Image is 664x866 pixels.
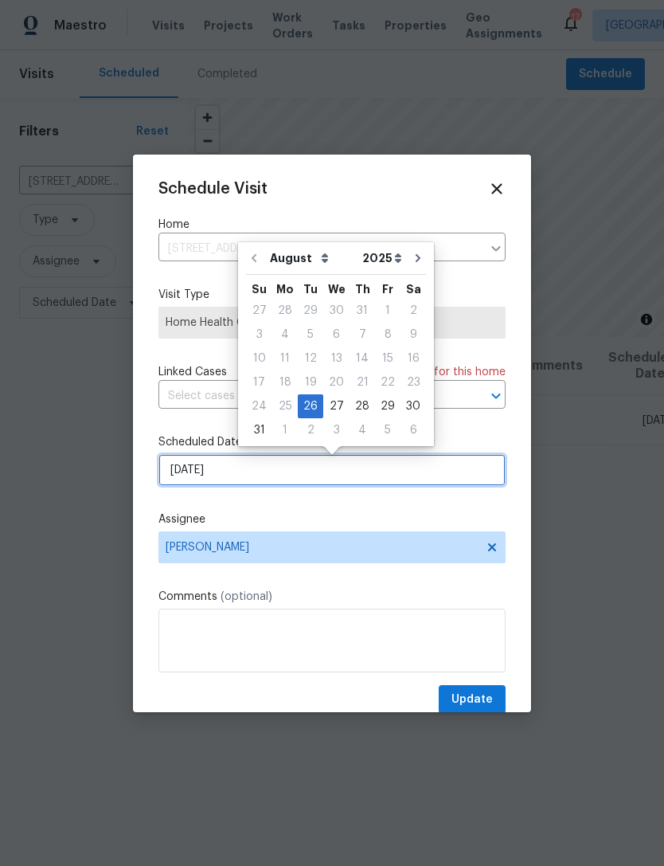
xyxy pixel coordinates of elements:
div: Tue Aug 19 2025 [298,370,323,394]
div: 5 [298,323,323,346]
abbr: Monday [276,284,294,295]
button: Update [439,685,506,715]
div: 8 [375,323,400,346]
div: Fri Aug 08 2025 [375,323,400,347]
div: 3 [323,419,350,441]
label: Comments [158,589,506,605]
div: 10 [246,347,272,370]
div: 31 [350,300,375,322]
div: Fri Sep 05 2025 [375,418,400,442]
div: Mon Aug 18 2025 [272,370,298,394]
div: 11 [272,347,298,370]
div: Sun Aug 03 2025 [246,323,272,347]
div: Fri Aug 22 2025 [375,370,400,394]
div: Sat Aug 23 2025 [400,370,426,394]
div: 19 [298,371,323,394]
div: Thu Sep 04 2025 [350,418,375,442]
button: Go to previous month [242,242,266,274]
div: Thu Aug 28 2025 [350,394,375,418]
div: 18 [272,371,298,394]
div: Wed Sep 03 2025 [323,418,350,442]
div: Sat Aug 02 2025 [400,299,426,323]
div: 22 [375,371,400,394]
span: Schedule Visit [158,181,268,197]
span: (optional) [221,591,272,602]
div: Sat Sep 06 2025 [400,418,426,442]
div: 17 [246,371,272,394]
div: Mon Jul 28 2025 [272,299,298,323]
div: Wed Aug 06 2025 [323,323,350,347]
div: 2 [298,419,323,441]
div: 30 [323,300,350,322]
div: Sat Aug 16 2025 [400,347,426,370]
div: 5 [375,419,400,441]
div: 3 [246,323,272,346]
div: Mon Aug 25 2025 [272,394,298,418]
div: Sat Aug 09 2025 [400,323,426,347]
abbr: Sunday [252,284,267,295]
abbr: Tuesday [303,284,318,295]
div: Thu Aug 21 2025 [350,370,375,394]
abbr: Wednesday [328,284,346,295]
div: 28 [272,300,298,322]
div: 25 [272,395,298,417]
div: 6 [400,419,426,441]
span: Linked Cases [158,364,227,380]
div: 15 [375,347,400,370]
span: Update [451,690,493,710]
div: Sun Aug 24 2025 [246,394,272,418]
div: Tue Sep 02 2025 [298,418,323,442]
div: 9 [400,323,426,346]
div: 16 [400,347,426,370]
div: Tue Aug 05 2025 [298,323,323,347]
div: 7 [350,323,375,346]
span: Home Health Checkup [166,315,498,331]
label: Scheduled Date [158,434,506,450]
button: Go to next month [406,242,430,274]
div: Sun Jul 27 2025 [246,299,272,323]
div: 2 [400,300,426,322]
select: Month [266,246,358,270]
div: Sun Aug 10 2025 [246,347,272,370]
div: Mon Aug 11 2025 [272,347,298,370]
div: 13 [323,347,350,370]
div: 21 [350,371,375,394]
div: Sun Aug 17 2025 [246,370,272,394]
div: 14 [350,347,375,370]
div: Sat Aug 30 2025 [400,394,426,418]
div: 30 [400,395,426,417]
div: Fri Aug 29 2025 [375,394,400,418]
input: Select cases [158,384,461,409]
input: M/D/YYYY [158,454,506,486]
div: Mon Aug 04 2025 [272,323,298,347]
abbr: Thursday [355,284,370,295]
div: 23 [400,371,426,394]
div: Sun Aug 31 2025 [246,418,272,442]
div: Thu Jul 31 2025 [350,299,375,323]
div: 31 [246,419,272,441]
label: Assignee [158,511,506,527]
abbr: Friday [382,284,393,295]
div: 1 [272,419,298,441]
div: 6 [323,323,350,346]
select: Year [358,246,406,270]
div: 4 [272,323,298,346]
abbr: Saturday [406,284,421,295]
div: 29 [298,300,323,322]
div: Fri Aug 01 2025 [375,299,400,323]
div: 12 [298,347,323,370]
span: [PERSON_NAME] [166,541,478,554]
div: 4 [350,419,375,441]
input: Enter in an address [158,237,482,261]
div: Fri Aug 15 2025 [375,347,400,370]
div: Wed Aug 13 2025 [323,347,350,370]
div: 28 [350,395,375,417]
label: Home [158,217,506,233]
div: 24 [246,395,272,417]
div: Tue Aug 12 2025 [298,347,323,370]
div: Thu Aug 07 2025 [350,323,375,347]
div: Wed Aug 27 2025 [323,394,350,418]
div: 29 [375,395,400,417]
span: Close [488,180,506,198]
div: 1 [375,300,400,322]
